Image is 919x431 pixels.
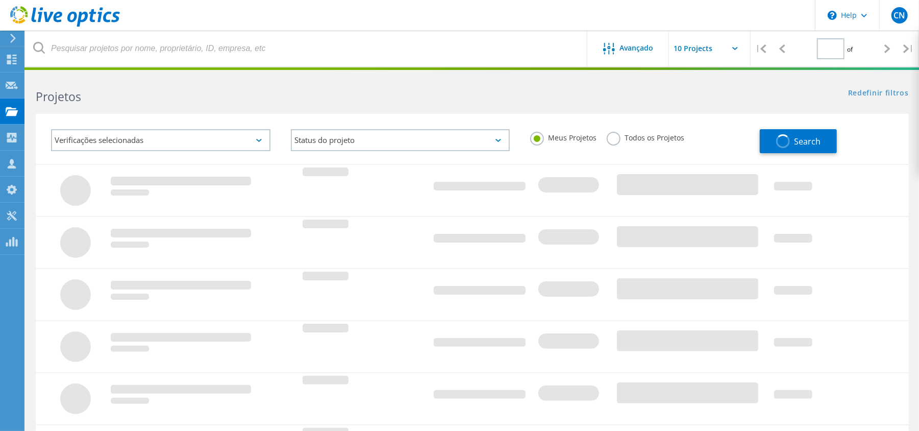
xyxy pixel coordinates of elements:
[36,88,81,105] b: Projetos
[530,132,597,141] label: Meus Projetos
[848,89,909,98] a: Redefinir filtros
[26,31,588,66] input: Pesquisar projetos por nome, proprietário, ID, empresa, etc
[828,11,837,20] svg: \n
[847,45,853,54] span: of
[620,44,654,52] span: Avançado
[893,11,905,19] span: CN
[51,129,270,151] div: Verificações selecionadas
[607,132,684,141] label: Todos os Projetos
[10,21,120,29] a: Live Optics Dashboard
[760,129,837,153] button: Search
[794,136,821,147] span: Search
[751,31,772,67] div: |
[898,31,919,67] div: |
[291,129,510,151] div: Status do projeto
